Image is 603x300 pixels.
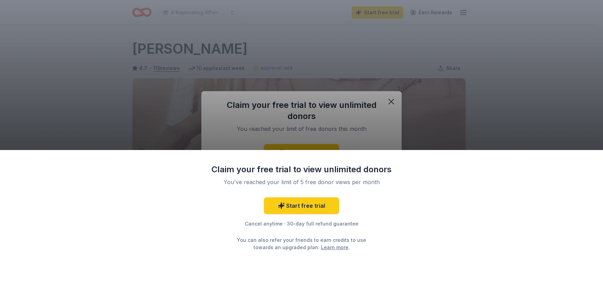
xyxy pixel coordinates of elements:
div: You can also refer your friends to earn credits to use towards an upgraded plan. . [231,236,372,251]
div: Cancel anytime · 30-day full refund guarantee [211,220,392,228]
a: Learn more [321,244,348,251]
a: Start free trial [264,197,339,214]
div: Claim your free trial to view unlimited donors [211,164,392,175]
div: You've reached your limit of 5 free donor views per month [219,178,384,186]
